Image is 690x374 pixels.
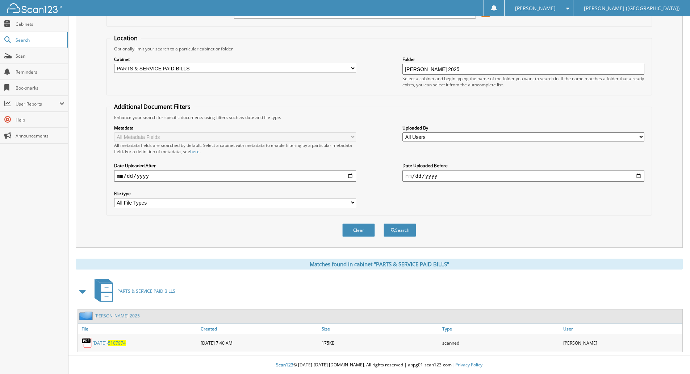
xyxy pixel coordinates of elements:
[79,311,95,320] img: folder2.png
[561,336,682,350] div: [PERSON_NAME]
[110,103,194,111] legend: Additional Document Filters
[402,75,644,88] div: Select a cabinet and begin typing the name of the folder you want to search in. If the name match...
[384,223,416,237] button: Search
[16,53,64,59] span: Scan
[342,223,375,237] button: Clear
[92,340,126,346] a: [DATE]-5107974
[515,6,556,11] span: [PERSON_NAME]
[16,133,64,139] span: Announcements
[199,324,320,334] a: Created
[402,163,644,169] label: Date Uploaded Before
[654,339,690,374] iframe: Chat Widget
[16,37,63,43] span: Search
[199,336,320,350] div: [DATE] 7:40 AM
[108,340,126,346] span: 5107974
[114,190,356,197] label: File type
[402,170,644,182] input: end
[7,3,62,13] img: scan123-logo-white.svg
[117,288,175,294] span: PARTS & SERVICE PAID BILLS
[402,56,644,62] label: Folder
[110,114,648,120] div: Enhance your search for specific documents using filters such as date and file type.
[16,21,64,27] span: Cabinets
[320,324,441,334] a: Size
[190,148,200,155] a: here
[276,362,293,368] span: Scan123
[114,56,356,62] label: Cabinet
[16,101,59,107] span: User Reports
[455,362,482,368] a: Privacy Policy
[320,336,441,350] div: 175KB
[16,85,64,91] span: Bookmarks
[81,337,92,348] img: PDF.png
[114,170,356,182] input: start
[114,163,356,169] label: Date Uploaded After
[561,324,682,334] a: User
[16,69,64,75] span: Reminders
[95,313,140,319] a: [PERSON_NAME] 2025
[16,117,64,123] span: Help
[402,125,644,131] label: Uploaded By
[76,259,683,270] div: Matches found in cabinet "PARTS & SERVICE PAID BILLS"
[68,356,690,374] div: © [DATE]-[DATE] [DOMAIN_NAME]. All rights reserved | appg01-scan123-com |
[110,46,648,52] div: Optionally limit your search to a particular cabinet or folder
[440,336,561,350] div: scanned
[110,34,141,42] legend: Location
[90,277,175,305] a: PARTS & SERVICE PAID BILLS
[114,142,356,155] div: All metadata fields are searched by default. Select a cabinet with metadata to enable filtering b...
[584,6,679,11] span: [PERSON_NAME] ([GEOGRAPHIC_DATA])
[78,324,199,334] a: File
[114,125,356,131] label: Metadata
[440,324,561,334] a: Type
